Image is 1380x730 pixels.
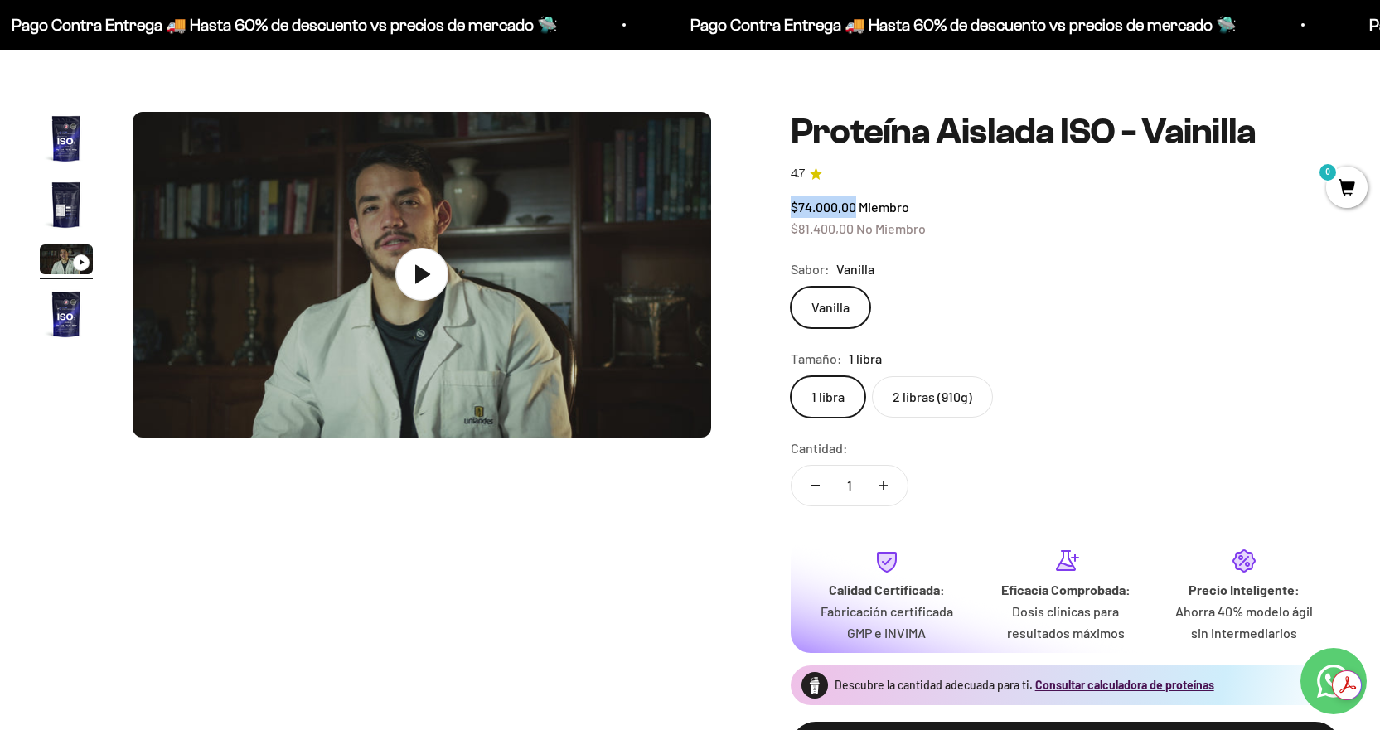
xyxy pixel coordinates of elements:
[856,220,926,236] span: No Miembro
[1318,162,1338,182] mark: 0
[40,112,93,170] button: Ir al artículo 1
[1326,180,1368,198] a: 0
[20,178,343,207] div: Un video del producto
[859,466,908,505] button: Aumentar cantidad
[791,165,805,183] span: 4.7
[20,79,343,108] div: Más información sobre los ingredientes
[835,678,1033,692] span: Descubre la cantidad adecuada para ti.
[791,348,842,370] legend: Tamaño:
[791,165,1340,183] a: 4.74.7 de 5.0 estrellas
[791,199,856,215] span: $74.000,00
[1168,601,1320,643] p: Ahorra 40% modelo ágil sin intermediarios
[685,12,1232,38] p: Pago Contra Entrega 🚚 Hasta 60% de descuento vs precios de mercado 🛸
[791,220,854,236] span: $81.400,00
[269,249,343,277] button: Enviar
[40,178,93,231] img: Proteína Aislada ISO - Vainilla
[40,288,93,346] button: Ir al artículo 4
[859,199,909,215] span: Miembro
[20,211,343,240] div: Un mejor precio
[20,27,343,65] p: ¿Qué te haría sentir más seguro de comprar este producto?
[1035,677,1214,694] button: Consultar calculadora de proteínas
[811,601,963,643] p: Fabricación certificada GMP e INVIMA
[801,672,828,699] img: Proteína
[829,582,945,597] strong: Calidad Certificada:
[1189,582,1300,597] strong: Precio Inteligente:
[40,288,93,341] img: Proteína Aislada ISO - Vainilla
[40,244,93,279] button: Ir al artículo 3
[791,438,848,459] label: Cantidad:
[7,12,553,38] p: Pago Contra Entrega 🚚 Hasta 60% de descuento vs precios de mercado 🛸
[791,112,1340,152] h1: Proteína Aislada ISO - Vainilla
[990,601,1142,643] p: Dosis clínicas para resultados máximos
[792,466,840,505] button: Reducir cantidad
[791,259,830,280] legend: Sabor:
[20,145,343,174] div: Una promoción especial
[271,249,341,277] span: Enviar
[40,178,93,236] button: Ir al artículo 2
[20,112,343,141] div: Reseñas de otros clientes
[849,348,882,370] span: 1 libra
[836,259,874,280] span: Vanilla
[1001,582,1131,597] strong: Eficacia Comprobada:
[40,112,93,165] img: Proteína Aislada ISO - Vainilla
